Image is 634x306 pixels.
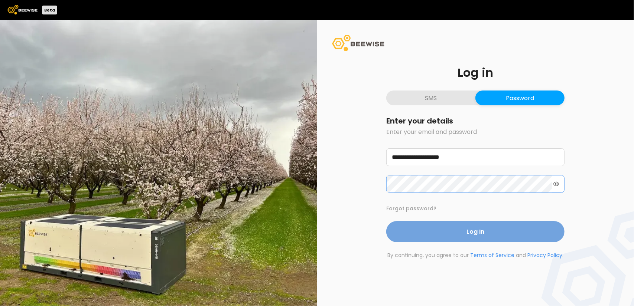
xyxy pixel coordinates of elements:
img: Beewise logo [7,5,38,14]
h2: Enter your details [386,117,565,125]
div: Beta [42,6,57,14]
a: Privacy Policy [527,251,562,259]
button: SMS [386,91,475,105]
p: By continuing, you agree to our and . [386,251,565,259]
h1: Log in [386,67,565,79]
p: Enter your email and password [386,128,565,136]
button: Password [475,91,565,105]
span: Log In [466,227,484,236]
button: Log In [386,221,565,242]
button: Forgot password? [386,205,436,213]
a: Terms of Service [470,251,514,259]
